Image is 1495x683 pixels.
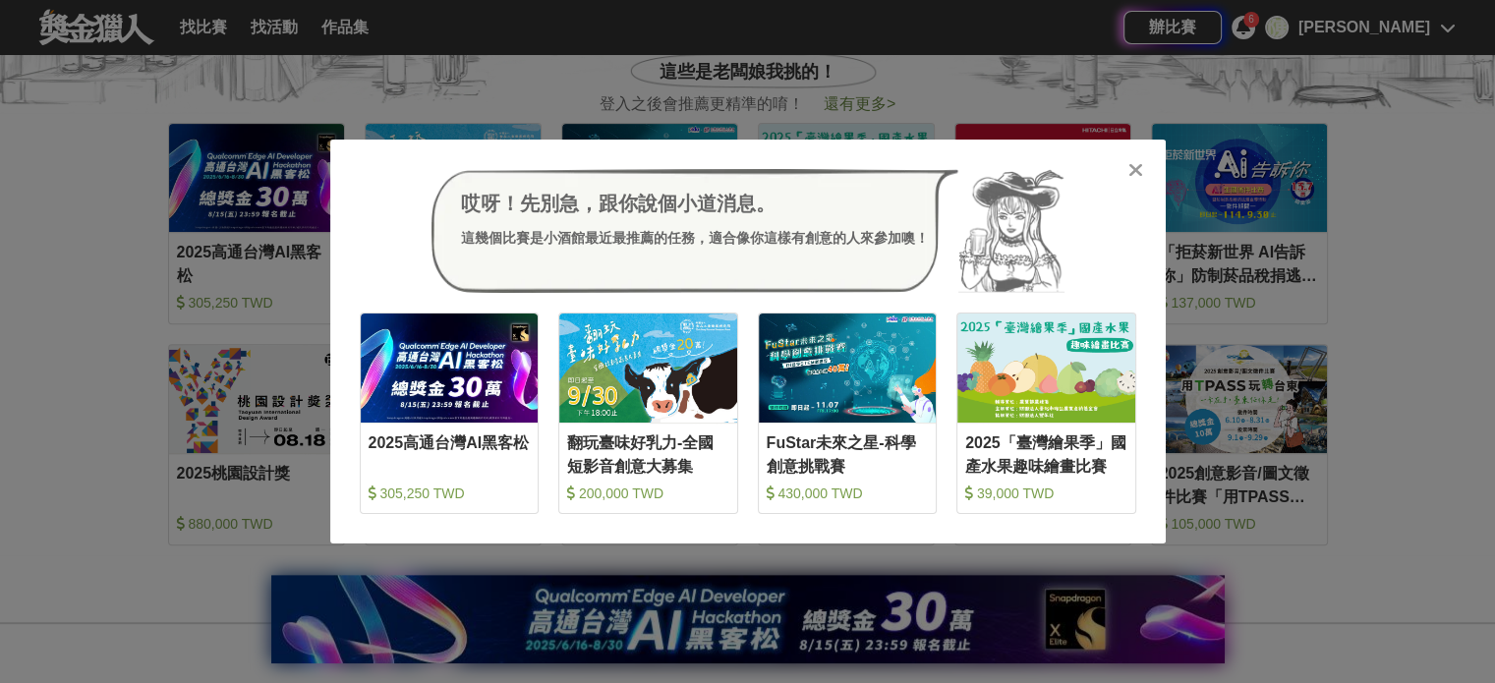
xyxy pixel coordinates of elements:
div: 哎呀！先別急，跟你說個小道消息。 [461,189,929,218]
a: Cover ImageFuStar未來之星-科學創意挑戰賽 430,000 TWD [758,313,938,514]
div: 2025「臺灣繪果季」國產水果趣味繪畫比賽 [965,431,1127,476]
div: 這幾個比賽是小酒館最近最推薦的任務，適合像你這樣有創意的人來參加噢！ [461,228,929,249]
img: Avatar [958,169,1064,293]
div: 200,000 TWD [567,484,729,503]
a: Cover Image2025高通台灣AI黑客松 305,250 TWD [360,313,540,514]
div: 305,250 TWD [369,484,531,503]
a: Cover Image2025「臺灣繪果季」國產水果趣味繪畫比賽 39,000 TWD [956,313,1136,514]
div: FuStar未來之星-科學創意挑戰賽 [767,431,929,476]
div: 2025高通台灣AI黑客松 [369,431,531,476]
img: Cover Image [559,313,737,423]
div: 翻玩臺味好乳力-全國短影音創意大募集 [567,431,729,476]
img: Cover Image [759,313,937,423]
img: Cover Image [361,313,539,423]
div: 39,000 TWD [965,484,1127,503]
div: 430,000 TWD [767,484,929,503]
a: Cover Image翻玩臺味好乳力-全國短影音創意大募集 200,000 TWD [558,313,738,514]
img: Cover Image [957,313,1135,423]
